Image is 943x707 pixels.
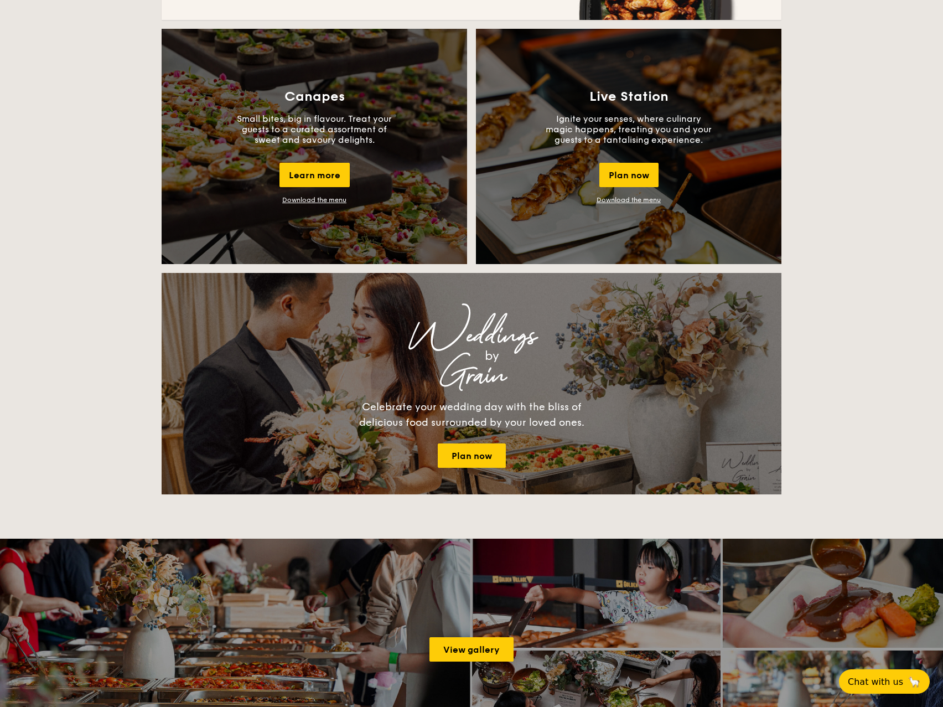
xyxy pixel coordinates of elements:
h3: Canapes [284,89,345,105]
div: Celebrate your wedding day with the bliss of delicious food surrounded by your loved ones. [347,399,596,430]
div: Weddings [259,326,684,346]
p: Small bites, big in flavour. Treat your guests to a curated assortment of sweet and savoury delig... [231,113,397,145]
div: Plan now [599,163,659,187]
span: 🦙 [908,675,921,688]
div: Grain [259,366,684,386]
a: View gallery [429,637,514,662]
a: Download the menu [597,196,661,204]
p: Ignite your senses, where culinary magic happens, treating you and your guests to a tantalising e... [546,113,712,145]
a: Plan now [438,443,506,468]
h3: Live Station [589,89,669,105]
div: by [300,346,684,366]
span: Chat with us [848,677,903,687]
a: Download the menu [282,196,346,204]
button: Chat with us🦙 [839,669,930,694]
div: Learn more [279,163,350,187]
